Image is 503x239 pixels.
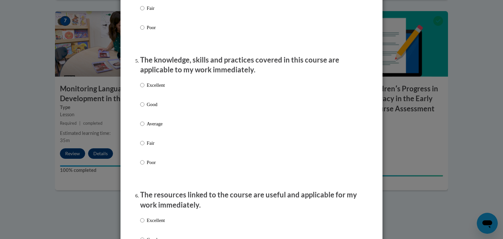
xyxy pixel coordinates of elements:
[147,159,165,166] p: Poor
[140,190,363,210] p: The resources linked to the course are useful and applicable for my work immediately.
[147,217,165,224] p: Excellent
[140,5,144,12] input: Fair
[147,139,165,147] p: Fair
[147,24,165,31] p: Poor
[140,217,144,224] input: Excellent
[140,101,144,108] input: Good
[140,24,144,31] input: Poor
[147,82,165,89] p: Excellent
[140,120,144,127] input: Average
[147,120,165,127] p: Average
[140,82,144,89] input: Excellent
[147,5,165,12] p: Fair
[147,101,165,108] p: Good
[140,139,144,147] input: Fair
[140,55,363,75] p: The knowledge, skills and practices covered in this course are applicable to my work immediately.
[140,159,144,166] input: Poor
